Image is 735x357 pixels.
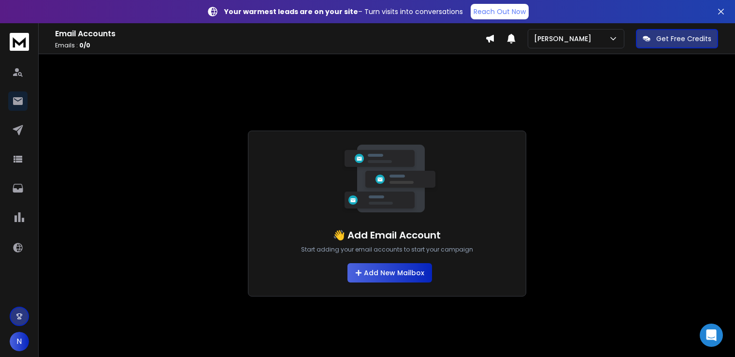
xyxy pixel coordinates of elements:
h1: 👋 Add Email Account [333,228,441,242]
p: – Turn visits into conversations [224,7,463,16]
p: [PERSON_NAME] [534,34,595,44]
p: Reach Out Now [474,7,526,16]
button: Get Free Credits [636,29,718,48]
p: Get Free Credits [656,34,711,44]
p: Start adding your email accounts to start your campaign [301,246,473,253]
button: N [10,332,29,351]
div: Open Intercom Messenger [700,324,723,347]
strong: Your warmest leads are on your site [224,7,358,16]
p: Emails : [55,42,485,49]
span: 0 / 0 [79,41,90,49]
a: Reach Out Now [471,4,529,19]
button: Add New Mailbox [347,263,432,283]
img: logo [10,33,29,51]
h1: Email Accounts [55,28,485,40]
